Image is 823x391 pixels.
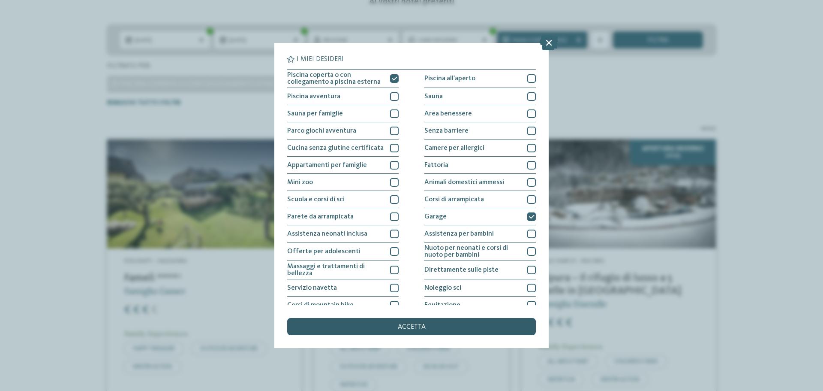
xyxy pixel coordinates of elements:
[424,213,447,220] span: Garage
[424,267,499,273] span: Direttamente sulle piste
[424,127,469,134] span: Senza barriere
[287,302,354,309] span: Corsi di mountain bike
[287,248,360,255] span: Offerte per adolescenti
[287,263,384,277] span: Massaggi e trattamenti di bellezza
[287,110,343,117] span: Sauna per famiglie
[287,285,337,291] span: Servizio navetta
[287,179,313,186] span: Mini zoo
[398,324,426,330] span: accetta
[424,75,475,82] span: Piscina all'aperto
[424,162,448,169] span: Fattoria
[424,285,461,291] span: Noleggio sci
[424,230,494,237] span: Assistenza per bambini
[424,145,484,152] span: Camere per allergici
[424,93,443,100] span: Sauna
[287,93,340,100] span: Piscina avventura
[287,145,384,152] span: Cucina senza glutine certificata
[287,213,354,220] span: Parete da arrampicata
[297,56,344,63] span: I miei desideri
[424,110,472,117] span: Area benessere
[424,245,521,258] span: Nuoto per neonati e corsi di nuoto per bambini
[287,230,367,237] span: Assistenza neonati inclusa
[287,72,384,85] span: Piscina coperta o con collegamento a piscina esterna
[424,302,460,309] span: Equitazione
[287,196,345,203] span: Scuola e corsi di sci
[424,196,484,203] span: Corsi di arrampicata
[424,179,504,186] span: Animali domestici ammessi
[287,162,367,169] span: Appartamenti per famiglie
[287,127,356,134] span: Parco giochi avventura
